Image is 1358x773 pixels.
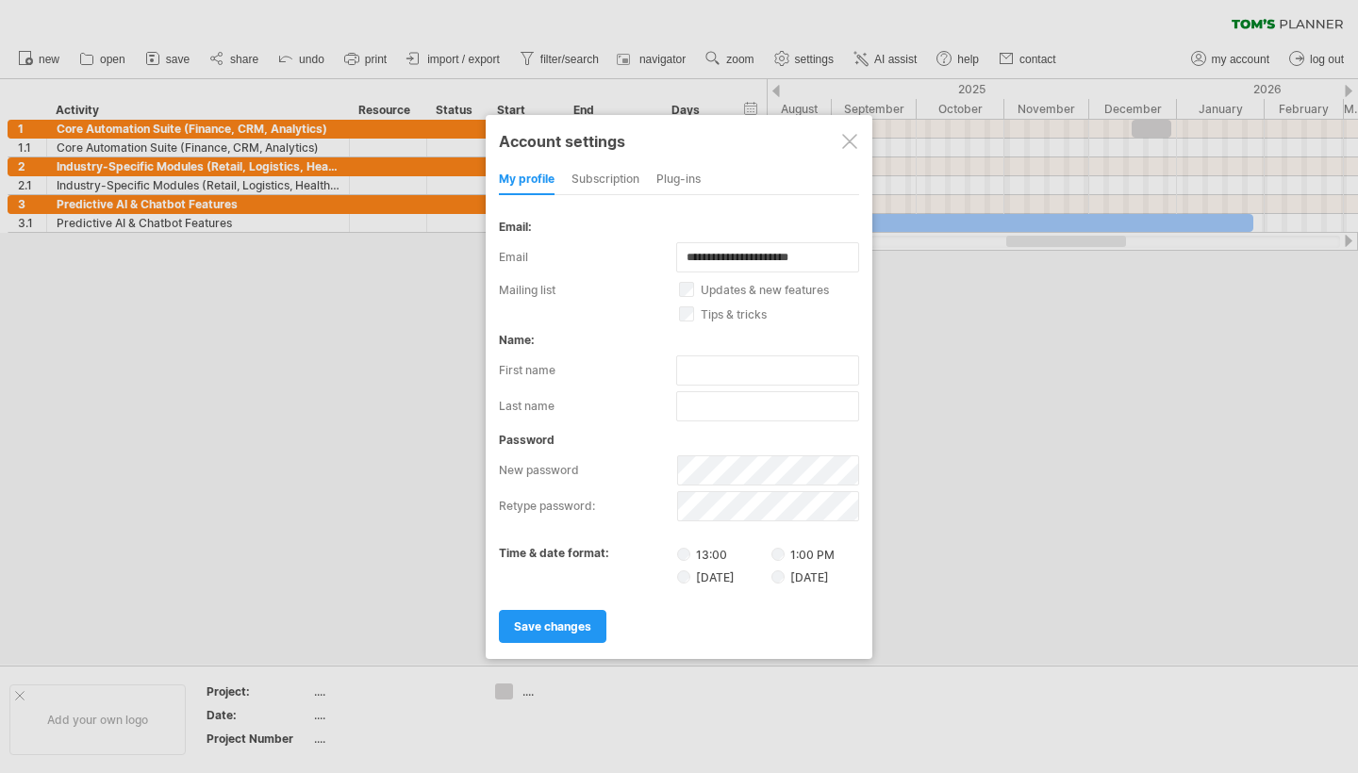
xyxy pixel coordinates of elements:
label: 1:00 PM [771,548,835,562]
label: updates & new features [679,283,881,297]
input: 13:00 [677,548,690,561]
label: retype password: [499,491,677,521]
div: email: [499,220,859,234]
span: save changes [514,619,591,633]
label: 13:00 [677,546,769,562]
label: tips & tricks [679,307,881,321]
a: save changes [499,610,606,643]
label: time & date format: [499,546,609,560]
div: subscription [571,165,639,195]
label: email [499,242,676,272]
label: last name [499,391,676,421]
div: my profile [499,165,555,195]
label: new password [499,455,677,485]
input: [DATE] [677,570,690,584]
div: Plug-ins [656,165,701,195]
label: [DATE] [677,568,769,584]
label: first name [499,355,676,386]
label: mailing list [499,283,679,297]
input: [DATE] [771,570,785,584]
label: [DATE] [771,570,829,584]
div: password [499,433,859,447]
input: 1:00 PM [771,548,785,561]
div: name: [499,333,859,347]
div: Account settings [499,123,859,157]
